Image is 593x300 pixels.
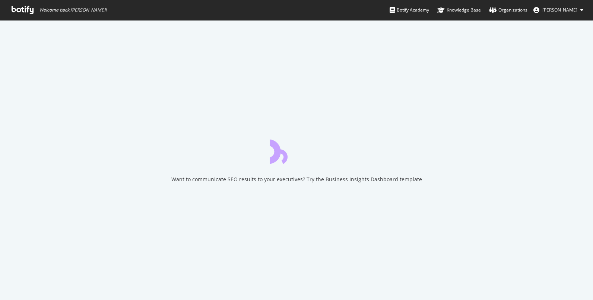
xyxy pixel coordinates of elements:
[39,7,107,13] span: Welcome back, [PERSON_NAME] !
[390,6,429,14] div: Botify Academy
[542,7,577,13] span: Manos Kalaitzakis
[437,6,481,14] div: Knowledge Base
[171,176,422,183] div: Want to communicate SEO results to your executives? Try the Business Insights Dashboard template
[489,6,527,14] div: Organizations
[270,137,323,164] div: animation
[527,4,589,16] button: [PERSON_NAME]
